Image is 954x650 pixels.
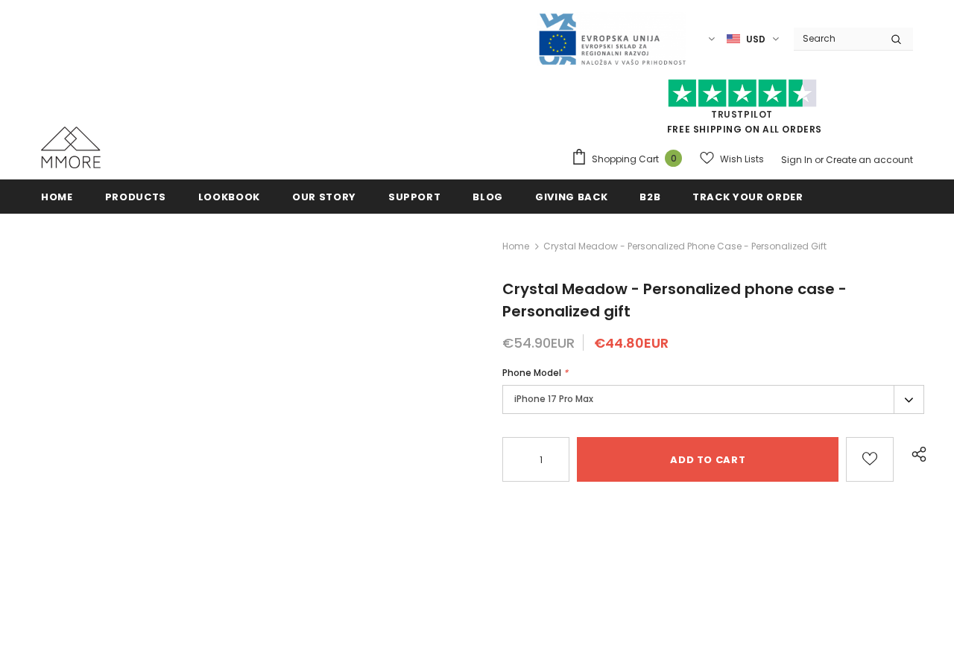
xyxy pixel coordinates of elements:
span: B2B [639,190,660,204]
span: Blog [473,190,503,204]
a: Trustpilot [711,108,773,121]
span: USD [746,32,765,47]
a: Our Story [292,179,356,213]
span: Products [105,190,166,204]
a: Wish Lists [700,146,764,172]
a: Blog [473,179,503,213]
span: €44.80EUR [594,334,669,352]
a: Javni Razpis [537,32,686,45]
span: Shopping Cart [592,152,659,167]
input: Add to cart [577,437,838,482]
span: Wish Lists [720,152,764,167]
a: Sign In [781,153,812,166]
input: Search Site [794,28,879,49]
a: Shopping Cart 0 [571,148,689,171]
span: Lookbook [198,190,260,204]
span: Track your order [692,190,803,204]
a: Create an account [826,153,913,166]
a: Home [502,238,529,255]
a: support [388,179,441,213]
span: support [388,190,441,204]
img: Javni Razpis [537,12,686,66]
img: MMORE Cases [41,127,101,168]
span: Giving back [535,190,607,204]
span: Crystal Meadow - Personalized phone case - Personalized gift [502,278,847,322]
span: Home [41,190,73,204]
img: Trust Pilot Stars [668,79,817,108]
span: or [815,153,824,166]
a: Products [105,179,166,213]
span: Phone Model [502,366,561,379]
a: Track your order [692,179,803,213]
a: B2B [639,179,660,213]
a: Home [41,179,73,213]
span: €54.90EUR [502,334,575,352]
span: Crystal Meadow - Personalized phone case - Personalized gift [543,238,827,255]
a: Giving back [535,179,607,213]
label: iPhone 17 Pro Max [502,385,924,414]
img: USD [727,33,740,45]
span: 0 [665,150,682,167]
a: Lookbook [198,179,260,213]
span: FREE SHIPPING ON ALL ORDERS [571,86,913,136]
span: Our Story [292,190,356,204]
